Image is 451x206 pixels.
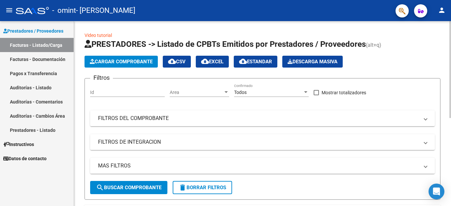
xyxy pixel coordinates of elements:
[239,59,272,65] span: Estandar
[322,89,366,97] span: Mostrar totalizadores
[98,138,419,146] mat-panel-title: FILTROS DE INTEGRACION
[201,59,224,65] span: EXCEL
[85,33,112,38] a: Video tutorial
[85,40,366,49] span: PRESTADORES -> Listado de CPBTs Emitidos por Prestadores / Proveedores
[429,184,444,199] div: Open Intercom Messenger
[170,90,223,95] span: Area
[288,59,337,65] span: Descarga Masiva
[3,155,47,162] span: Datos de contacto
[90,134,435,150] mat-expansion-panel-header: FILTROS DE INTEGRACION
[98,115,419,122] mat-panel-title: FILTROS DEL COMPROBANTE
[173,181,232,194] button: Borrar Filtros
[3,141,34,148] span: Instructivos
[168,57,176,65] mat-icon: cloud_download
[196,56,229,68] button: EXCEL
[90,73,113,82] h3: Filtros
[90,110,435,126] mat-expansion-panel-header: FILTROS DEL COMPROBANTE
[96,185,161,191] span: Buscar Comprobante
[179,184,187,191] mat-icon: delete
[96,184,104,191] mat-icon: search
[282,56,343,68] button: Descarga Masiva
[3,27,63,35] span: Prestadores / Proveedores
[5,6,13,14] mat-icon: menu
[85,56,158,68] button: Cargar Comprobante
[90,158,435,174] mat-expansion-panel-header: MAS FILTROS
[239,57,247,65] mat-icon: cloud_download
[76,3,135,18] span: - [PERSON_NAME]
[234,90,247,95] span: Todos
[234,56,277,68] button: Estandar
[90,181,167,194] button: Buscar Comprobante
[179,185,226,191] span: Borrar Filtros
[366,42,381,48] span: (alt+q)
[98,162,419,169] mat-panel-title: MAS FILTROS
[90,59,153,65] span: Cargar Comprobante
[282,56,343,68] app-download-masive: Descarga masiva de comprobantes (adjuntos)
[163,56,191,68] button: CSV
[52,3,76,18] span: - omint
[168,59,186,65] span: CSV
[438,6,446,14] mat-icon: person
[201,57,209,65] mat-icon: cloud_download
